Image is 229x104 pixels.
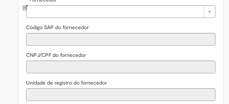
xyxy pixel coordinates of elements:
a: Clear field Fornecedor [26,5,216,18]
input: Código SAP do fornecedor [26,33,216,46]
label: Read only - Unidade de registro do fornecedor [26,79,109,86]
input: CNPJ/CPF do fornecedor [26,61,216,73]
span: Read only - Código SAP do fornecedor [26,24,90,31]
label: Read only - CNPJ/CPF do fornecedor [26,51,88,59]
input: Unidade de registro do fornecedor [26,88,216,101]
label: Read only - Código SAP do fornecedor [26,24,90,31]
